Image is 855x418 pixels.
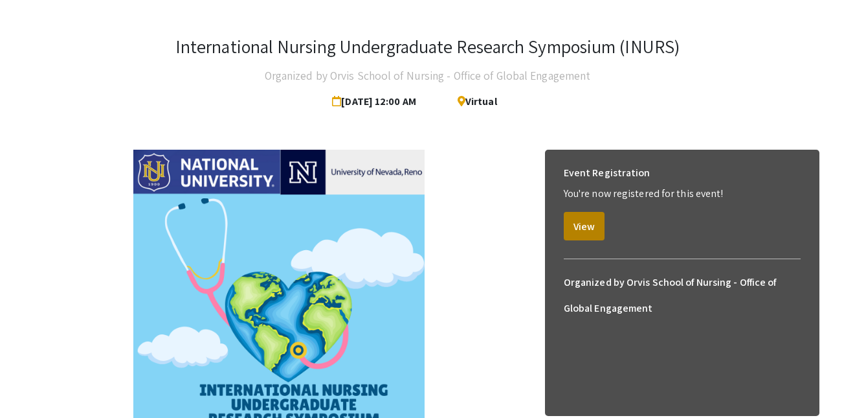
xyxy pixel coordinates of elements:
h4: Organized by Orvis School of Nursing - Office of Global Engagement [265,63,591,89]
p: You're now registered for this event! [564,186,801,202]
span: [DATE] 12:00 AM [332,89,421,115]
h3: International Nursing Undergraduate Research Symposium (INURS) [175,36,680,58]
h6: Event Registration [564,160,650,186]
span: Virtual [447,89,497,115]
iframe: Chat [10,360,55,408]
h6: Organized by Orvis School of Nursing - Office of Global Engagement [564,270,801,321]
button: View [564,212,605,240]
